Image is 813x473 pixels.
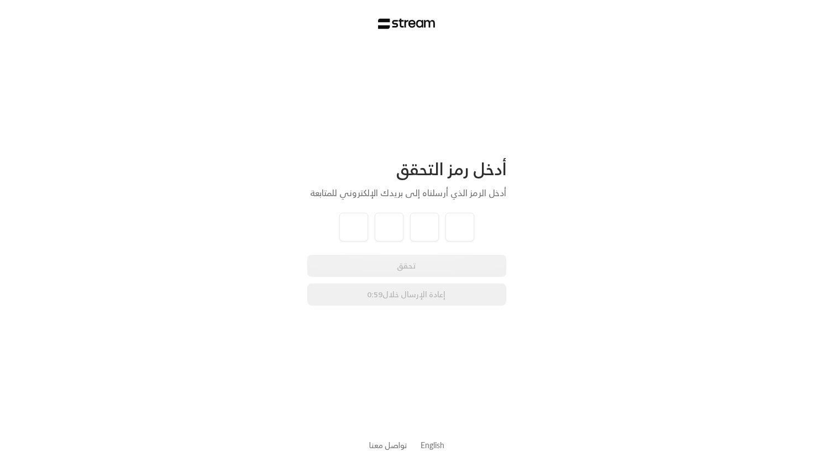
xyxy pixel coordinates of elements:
[421,435,444,455] a: English
[369,438,407,452] a: تواصل معنا
[369,439,407,451] button: تواصل معنا
[307,159,506,180] div: أدخل رمز التحقق
[307,186,506,199] div: أدخل الرمز الذي أرسلناه إلى بريدك الإلكتروني للمتابعة
[378,18,435,29] img: Stream Logo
